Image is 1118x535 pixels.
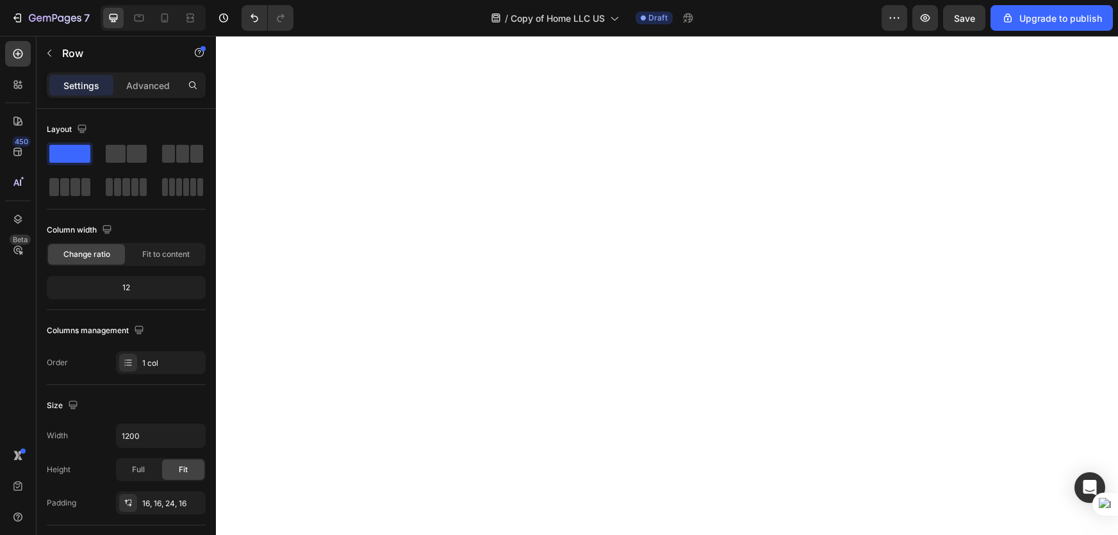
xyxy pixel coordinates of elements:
[47,222,115,239] div: Column width
[142,249,190,260] span: Fit to content
[142,358,202,369] div: 1 col
[1074,472,1105,503] div: Open Intercom Messenger
[126,79,170,92] p: Advanced
[242,5,293,31] div: Undo/Redo
[954,13,975,24] span: Save
[511,12,605,25] span: Copy of Home LLC US
[47,430,68,441] div: Width
[84,10,90,26] p: 7
[47,357,68,368] div: Order
[12,136,31,147] div: 450
[63,79,99,92] p: Settings
[10,235,31,245] div: Beta
[47,397,81,415] div: Size
[132,464,145,475] span: Full
[62,45,171,61] p: Row
[47,464,70,475] div: Height
[63,249,110,260] span: Change ratio
[49,279,203,297] div: 12
[47,121,90,138] div: Layout
[991,5,1113,31] button: Upgrade to publish
[142,498,202,509] div: 16, 16, 24, 16
[943,5,985,31] button: Save
[5,5,95,31] button: 7
[216,36,1118,535] iframe: Design area
[648,12,668,24] span: Draft
[47,497,76,509] div: Padding
[1001,12,1102,25] div: Upgrade to publish
[117,424,205,447] input: Auto
[179,464,188,475] span: Fit
[505,12,508,25] span: /
[47,322,147,340] div: Columns management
